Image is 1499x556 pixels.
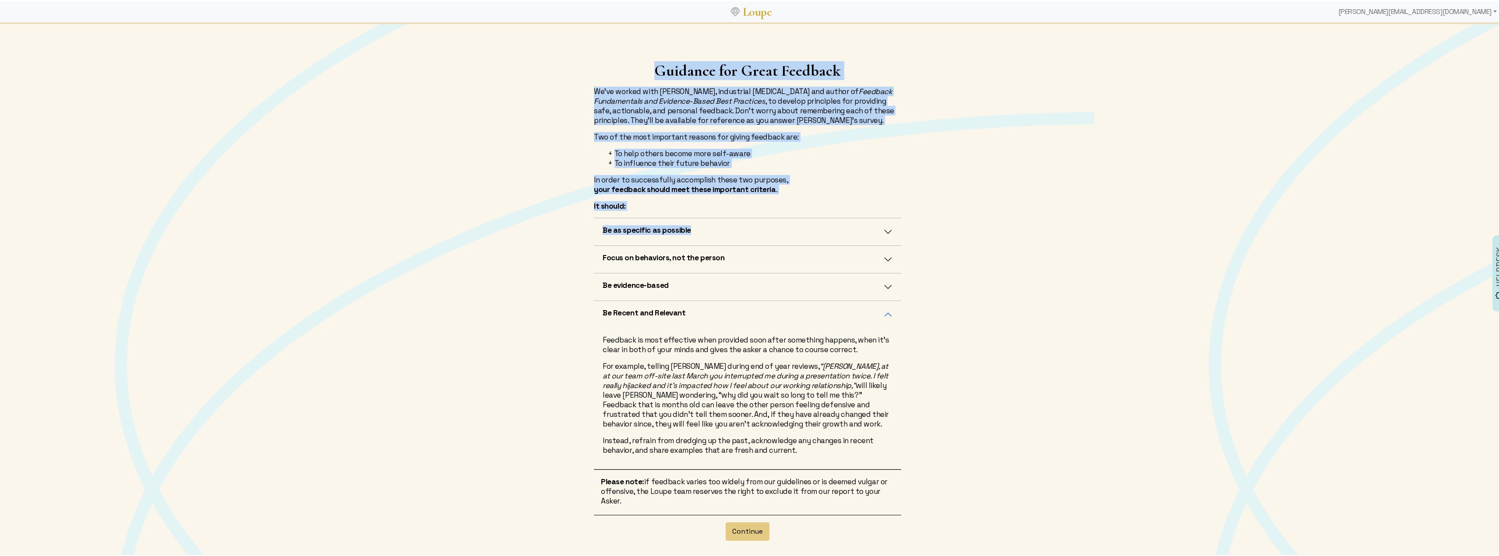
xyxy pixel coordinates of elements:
[603,334,892,353] p: Feedback is most effective when provided soon after something happens, when it's clear in both of...
[608,147,901,157] li: To help others become more self-aware
[603,360,892,427] p: For example, telling [PERSON_NAME] during end of year reviews, will likely leave [PERSON_NAME] wo...
[603,252,724,261] h5: Focus on behaviors, not the person
[594,200,626,210] strong: It should:
[731,6,740,15] img: Loupe Logo
[726,521,769,539] button: Continue
[740,3,775,19] a: Loupe
[594,217,901,244] button: Be as specific as possible
[603,279,669,289] h5: Be evidence-based
[594,300,901,327] button: Be Recent and Relevant
[594,245,901,272] button: Focus on behaviors, not the person
[608,157,901,167] li: To influence their future behavior
[594,174,901,193] p: In order to successfully accomplish these two purposes, .
[594,272,901,299] button: Be evidence-based
[601,476,644,485] strong: Please note:
[594,60,901,78] h1: Guidance for Great Feedback
[603,360,888,389] em: “[PERSON_NAME], at at our team off-site last March you interrupted me during a presentation twice...
[594,131,901,140] p: Two of the most important reasons for giving feedback are:
[594,85,892,105] em: Feedback Fundamentals and Evidence-Based Best Practices
[601,476,894,504] p: if feedback varies too widely from our guidelines or is deemed vulgar or offensive, the Loupe tea...
[594,85,901,124] p: We've worked with [PERSON_NAME], industrial [MEDICAL_DATA] and author of , to develop principles ...
[603,307,686,316] h5: Be Recent and Relevant
[603,434,892,454] p: Instead, refrain from dredging up the past, acknowledge any changes in recent behavior, and share...
[603,224,691,234] h5: Be as specific as possible
[594,183,776,193] strong: your feedback should meet these important criteria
